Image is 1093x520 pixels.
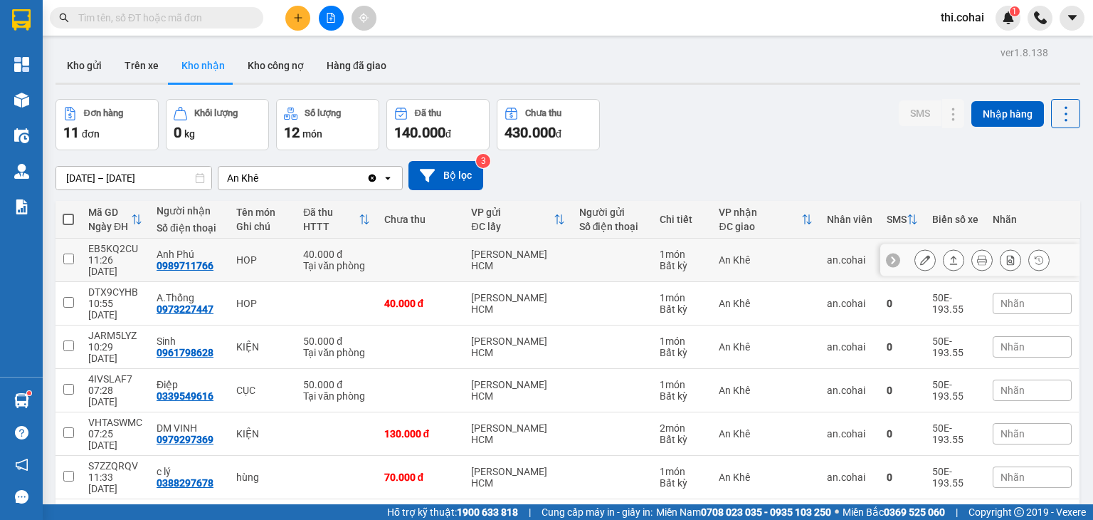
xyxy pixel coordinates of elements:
div: an.cohai [827,428,872,440]
div: 50E-193.55 [932,466,978,489]
div: UTEXURQQ [88,504,142,515]
div: Chưa thu [384,214,458,225]
span: | [529,504,531,520]
div: 0 [887,428,918,440]
span: Miền Nam [656,504,831,520]
div: 0989711766 [157,260,213,271]
div: VP nhận [719,207,801,218]
div: Bất kỳ [660,390,704,402]
div: HOP [236,298,289,309]
div: 0 [887,298,918,309]
div: Bất kỳ [660,260,704,271]
div: Bất kỳ [660,303,704,315]
div: an.cohai [827,472,872,483]
div: [PERSON_NAME] HCM [471,422,564,445]
button: Đơn hàng11đơn [56,99,159,150]
div: 0339549616 [157,390,213,402]
div: 50.000 đ [303,379,369,390]
input: Tìm tên, số ĐT hoặc mã đơn [78,10,246,26]
strong: 1900 633 818 [457,506,518,518]
div: Ghi chú [236,221,289,232]
span: search [59,13,69,23]
button: Nhập hàng [971,101,1044,127]
div: Ngày ĐH [88,221,131,232]
div: ver 1.8.138 [1000,45,1048,61]
span: đơn [82,128,100,140]
input: Select a date range. [56,167,211,189]
div: Biển số xe [932,214,978,225]
div: 11:26 [DATE] [88,254,142,277]
div: Bất kỳ [660,477,704,489]
div: 50E-193.55 [932,422,978,445]
div: Bất kỳ [660,347,704,358]
div: [PERSON_NAME] HCM [471,336,564,358]
div: [PERSON_NAME] HCM [471,249,564,271]
button: Trên xe [113,48,170,83]
th: Toggle SortBy [296,201,376,239]
span: 430.000 [505,124,556,141]
div: Chi tiết [660,214,704,225]
div: KIỆN [236,341,289,353]
div: Tại văn phòng [303,260,369,271]
div: VP gửi [471,207,553,218]
div: 70.000 đ [384,472,458,483]
button: Kho gửi [56,48,113,83]
sup: 1 [27,391,31,395]
div: 0979297369 [157,434,213,445]
div: ĐC giao [719,221,801,232]
div: 0 [887,472,918,483]
button: SMS [899,100,941,126]
span: 140.000 [394,124,445,141]
div: VHTASWMC [88,417,142,428]
button: caret-down [1060,6,1084,31]
div: Mã GD [88,207,131,218]
div: EB5KQ2CU [88,243,142,254]
div: HTTT [303,221,358,232]
div: Tại văn phòng [303,347,369,358]
div: DTX9CYHB [88,286,142,298]
div: an.cohai [827,341,872,353]
button: Chưa thu430.000đ [497,99,600,150]
th: Toggle SortBy [464,201,571,239]
div: 130.000 đ [384,428,458,440]
div: KIỆN [236,428,289,440]
img: logo-vxr [12,9,31,31]
div: 50.000 đ [303,336,369,347]
div: S7ZZQRQV [88,460,142,472]
span: 11 [63,124,79,141]
div: A.Thống [157,292,222,303]
div: Số điện thoại [157,222,222,234]
div: 1 món [660,292,704,303]
div: 11:33 [DATE] [88,472,142,494]
span: thi.cohai [929,9,996,26]
span: món [302,128,322,140]
span: question-circle [15,426,28,440]
div: HOP [236,254,289,266]
span: đ [445,128,451,140]
div: Đã thu [415,108,441,118]
button: file-add [319,6,344,31]
div: Đã thu [303,207,358,218]
div: 0961798628 [157,347,213,358]
div: 50E-193.55 [932,379,978,402]
button: aim [352,6,376,31]
div: Giao hàng [943,249,964,271]
div: [PERSON_NAME] HCM [471,292,564,315]
span: Nhãn [1000,472,1025,483]
span: Nhãn [1000,385,1025,396]
div: hùng [236,472,289,483]
span: ⚪️ [835,509,839,515]
div: Số điện thoại [579,221,645,232]
div: An Khê [719,254,812,266]
sup: 3 [476,154,490,168]
div: an.cohai [827,385,872,396]
div: an.cohai [827,254,872,266]
div: An Khê [719,298,812,309]
img: warehouse-icon [14,393,29,408]
div: 0 [887,341,918,353]
span: Nhãn [1000,341,1025,353]
th: Toggle SortBy [81,201,149,239]
img: icon-new-feature [1002,11,1015,24]
th: Toggle SortBy [880,201,925,239]
th: Toggle SortBy [712,201,819,239]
